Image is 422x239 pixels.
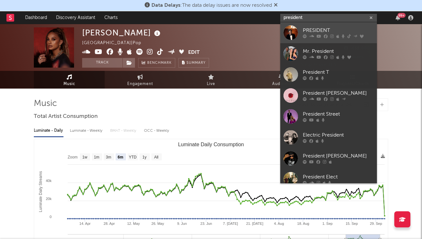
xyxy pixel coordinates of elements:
[34,113,98,120] span: Total Artist Consumption
[303,90,374,97] div: President [PERSON_NAME]
[52,11,100,24] a: Discovery Assistant
[176,71,246,89] a: Live
[82,39,149,47] div: [GEOGRAPHIC_DATA] | Pop
[94,155,100,159] text: 1m
[303,27,374,34] div: PRESIDENT
[129,155,137,159] text: YTD
[303,131,374,139] div: Electric President
[127,80,153,88] span: Engagement
[303,152,374,160] div: President [PERSON_NAME]
[63,80,75,88] span: Music
[200,222,212,225] text: 23. Jun
[280,106,377,127] a: President Street
[147,59,172,67] span: Benchmark
[154,155,158,159] text: All
[144,125,170,136] div: OCC - Weekly
[46,179,52,183] text: 40k
[34,125,63,136] div: Luminate - Daily
[34,71,105,89] a: Music
[151,222,164,225] text: 26. May
[346,222,358,225] text: 15. Sep
[280,43,377,64] a: Mr. President
[177,222,187,225] text: 9. Jun
[398,13,406,18] div: 99 +
[82,27,162,38] div: [PERSON_NAME]
[280,14,377,22] input: Search for artists
[274,3,278,8] span: Dismiss
[396,15,400,20] button: 99+
[38,171,43,212] text: Luminate Daily Streams
[303,48,374,55] div: Mr. President
[151,3,180,8] span: Data Delays
[151,3,272,8] span: : The data delay issues are now resolved
[82,58,122,68] button: Track
[68,155,78,159] text: Zoom
[272,80,292,88] span: Audience
[50,215,52,219] text: 0
[322,222,333,225] text: 1. Sep
[21,11,52,24] a: Dashboard
[280,169,377,190] a: President Elect
[274,222,284,225] text: 4. Aug
[178,142,244,147] text: Luminate Daily Consumption
[187,61,206,65] span: Summary
[280,85,377,106] a: President [PERSON_NAME]
[246,222,263,225] text: 21. [DATE]
[70,125,104,136] div: Luminate - Weekly
[46,197,52,201] text: 20k
[127,222,140,225] text: 12. May
[303,173,374,181] div: President Elect
[105,71,176,89] a: Engagement
[303,69,374,76] div: President T
[280,127,377,148] a: Electric President
[100,11,122,24] a: Charts
[303,110,374,118] div: President Street
[106,155,111,159] text: 3m
[142,155,147,159] text: 1y
[280,64,377,85] a: President T
[297,222,309,225] text: 18. Aug
[246,71,317,89] a: Audience
[138,58,175,68] a: Benchmark
[118,155,123,159] text: 6m
[188,49,200,57] button: Edit
[82,155,88,159] text: 1w
[370,222,382,225] text: 29. Sep
[207,80,215,88] span: Live
[178,58,209,68] button: Summary
[223,222,238,225] text: 7. [DATE]
[79,222,91,225] text: 14. Apr
[280,22,377,43] a: PRESIDENT
[280,148,377,169] a: President [PERSON_NAME]
[104,222,115,225] text: 28. Apr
